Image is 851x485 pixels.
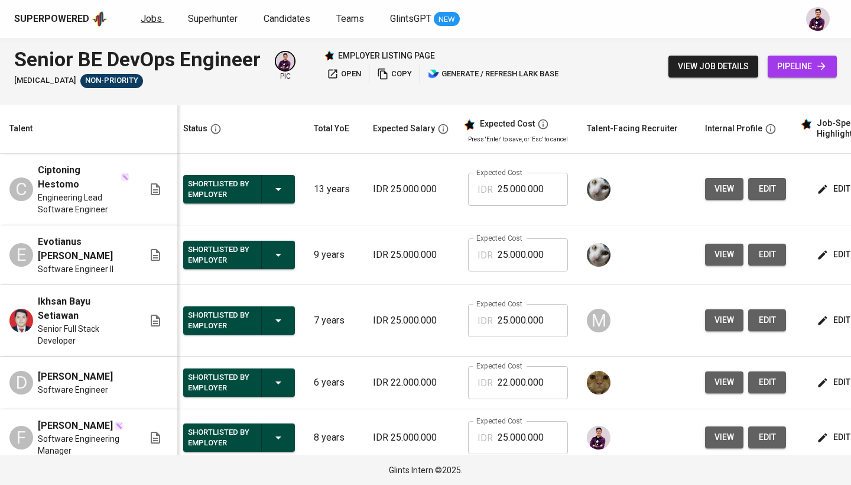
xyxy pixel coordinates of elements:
[264,13,310,24] span: Candidates
[183,368,295,397] button: Shortlisted by Employer
[587,426,610,450] img: erwin@glints.com
[819,375,850,390] span: edit
[748,371,786,393] a: edit
[480,119,535,130] div: Expected Cost
[9,426,33,450] div: F
[38,235,129,263] span: Evotianus [PERSON_NAME]
[705,426,743,448] button: view
[463,119,475,131] img: glints_star.svg
[121,173,129,182] img: magic_wand.svg
[758,375,777,390] span: edit
[800,118,812,130] img: glints_star.svg
[468,135,568,144] p: Press 'Enter' to save, or 'Esc' to cancel
[80,75,143,86] span: Non-Priority
[188,13,238,24] span: Superhunter
[777,59,827,74] span: pipeline
[38,384,108,396] span: Software Engineer
[806,7,830,31] img: erwin@glints.com
[668,56,758,77] button: view job details
[705,309,743,331] button: view
[188,425,252,451] div: Shortlisted by Employer
[183,241,295,269] button: Shortlisted by Employer
[714,313,734,328] span: view
[114,421,124,431] img: magic_wand.svg
[188,370,252,396] div: Shortlisted by Employer
[748,426,786,448] button: edit
[748,178,786,200] button: edit
[92,10,108,28] img: app logo
[264,12,313,27] a: Candidates
[478,248,493,263] p: IDR
[38,323,129,347] span: Senior Full Stack Developer
[587,309,610,332] div: M
[9,177,33,201] div: C
[478,376,493,390] p: IDR
[587,371,610,395] img: ec6c0910-f960-4a00-a8f8-c5744e41279e.jpg
[705,371,743,393] button: view
[819,182,850,196] span: edit
[714,430,734,445] span: view
[714,247,734,262] span: view
[9,371,33,395] div: D
[327,67,361,81] span: open
[324,50,334,61] img: Glints Star
[373,431,449,445] p: IDR 25.000.000
[705,178,743,200] button: view
[478,183,493,197] p: IDR
[478,314,493,328] p: IDR
[14,10,108,28] a: Superpoweredapp logo
[188,242,252,268] div: Shortlisted by Employer
[758,313,777,328] span: edit
[428,67,558,81] span: generate / refresh lark base
[748,309,786,331] button: edit
[275,51,295,82] div: pic
[188,308,252,334] div: Shortlisted by Employer
[314,182,354,196] p: 13 years
[314,376,354,390] p: 6 years
[373,248,449,262] p: IDR 25.000.000
[390,13,431,24] span: GlintsGPT
[9,121,33,136] div: Talent
[38,433,129,457] span: Software Engineering Manager
[587,243,610,267] img: tharisa.rizky@glints.com
[9,243,33,267] div: E
[276,52,294,70] img: erwin@glints.com
[9,309,33,332] img: Ikhsan Bayu Setiawan
[183,121,207,136] div: Status
[377,67,412,81] span: copy
[748,244,786,266] button: edit
[38,263,113,275] span: Software Engineer II
[141,12,164,27] a: Jobs
[38,295,129,323] span: Ikhsan Bayu Setiawan
[768,56,837,77] a: pipeline
[141,13,162,24] span: Jobs
[314,121,349,136] div: Total YoE
[373,182,449,196] p: IDR 25.000.000
[374,65,415,83] button: copy
[758,430,777,445] span: edit
[373,376,449,390] p: IDR 22.000.000
[14,75,76,86] span: [MEDICAL_DATA]
[478,431,493,445] p: IDR
[714,375,734,390] span: view
[336,12,366,27] a: Teams
[705,121,762,136] div: Internal Profile
[14,12,89,26] div: Superpowered
[183,306,295,335] button: Shortlisted by Employer
[425,65,561,83] button: lark generate / refresh lark base
[38,192,129,215] span: Engineering Lead Software Engineer
[705,244,743,266] button: view
[188,176,252,202] div: Shortlisted by Employer
[819,313,850,328] span: edit
[336,13,364,24] span: Teams
[587,177,610,201] img: tharisa.rizky@glints.com
[314,431,354,445] p: 8 years
[314,248,354,262] p: 9 years
[324,65,364,83] button: open
[434,14,460,25] span: NEW
[338,50,435,62] p: employer listing page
